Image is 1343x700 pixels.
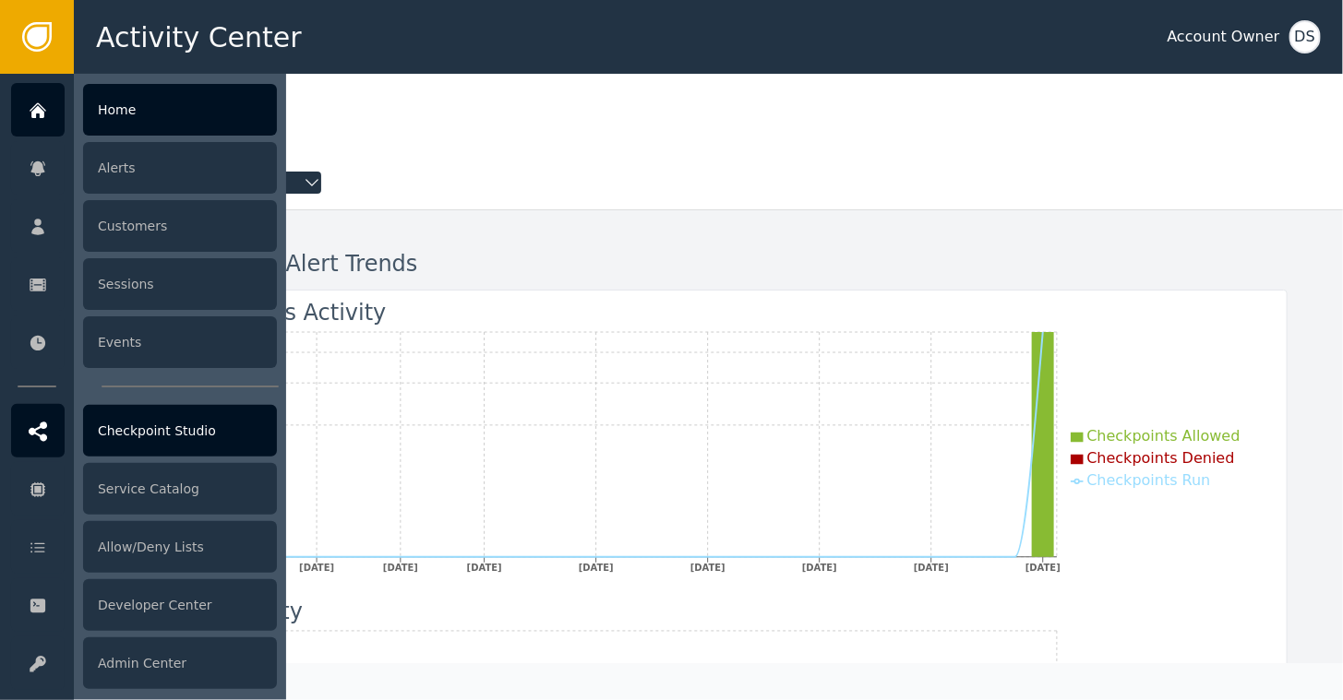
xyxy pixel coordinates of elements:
[83,521,277,573] div: Allow/Deny Lists
[11,636,277,690] a: Admin Center
[1025,563,1061,573] tspan: [DATE]
[689,563,725,573] tspan: [DATE]
[96,17,302,58] span: Activity Center
[83,579,277,631] div: Developer Center
[1087,427,1241,445] span: Checkpoints Allowed
[83,258,277,310] div: Sessions
[11,83,277,136] a: Home
[83,200,277,252] div: Customers
[1087,449,1235,467] span: Checkpoints Denied
[1168,26,1280,48] div: Account Owner
[11,404,277,457] a: Checkpoint Studio
[11,141,277,195] a: Alerts
[382,563,417,573] tspan: [DATE]
[299,563,334,573] tspan: [DATE]
[913,563,948,573] tspan: [DATE]
[11,199,277,253] a: Customers
[83,84,277,136] div: Home
[466,563,501,573] tspan: [DATE]
[11,578,277,632] a: Developer Center
[83,637,277,689] div: Admin Center
[11,315,277,369] a: Events
[83,463,277,515] div: Service Catalog
[83,405,277,457] div: Checkpoint Studio
[130,101,1288,142] div: Welcome
[1087,471,1211,489] span: Checkpoints Run
[11,257,277,311] a: Sessions
[11,520,277,574] a: Allow/Deny Lists
[1289,20,1321,53] button: DS
[83,142,277,194] div: Alerts
[11,462,277,516] a: Service Catalog
[801,563,836,573] tspan: [DATE]
[578,563,613,573] tspan: [DATE]
[83,316,277,368] div: Events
